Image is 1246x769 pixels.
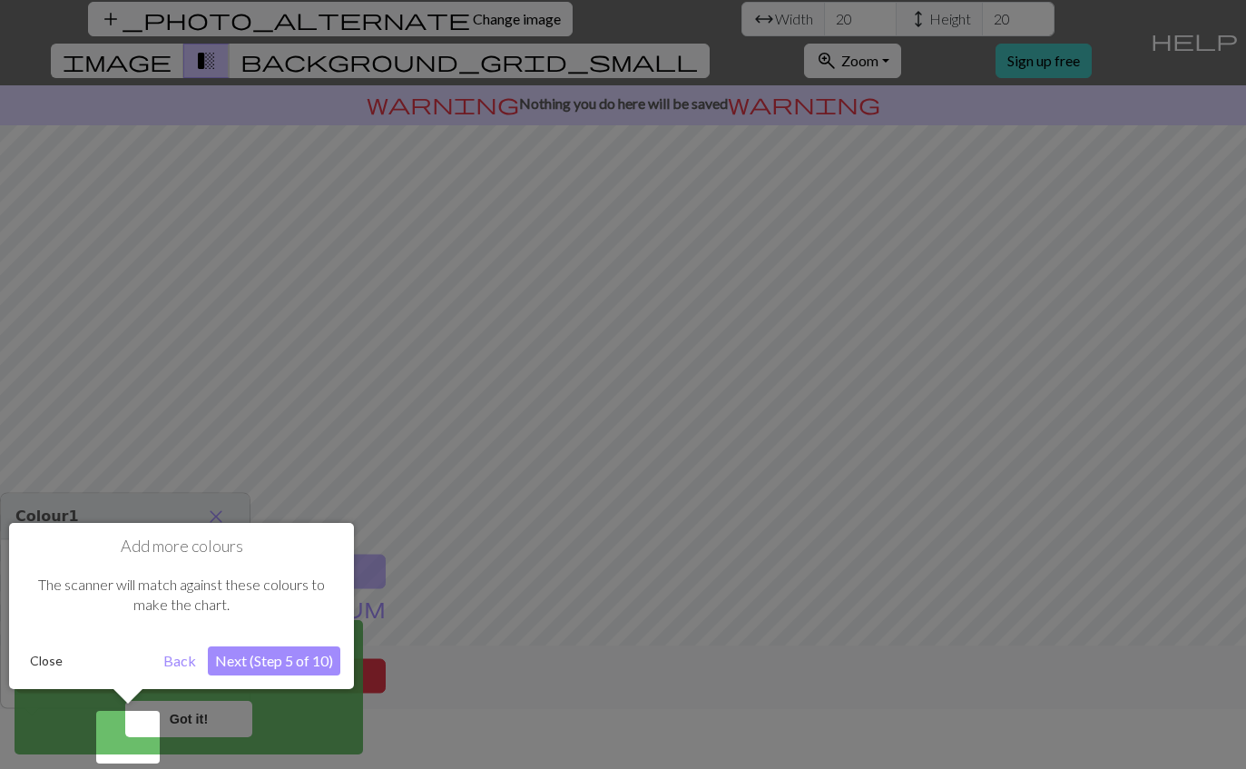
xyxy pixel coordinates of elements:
div: Add more colours [9,523,354,689]
button: Close [23,647,70,675]
button: Back [156,646,203,675]
h1: Add more colours [23,537,340,557]
div: The scanner will match against these colours to make the chart. [23,557,340,634]
button: Next (Step 5 of 10) [208,646,340,675]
